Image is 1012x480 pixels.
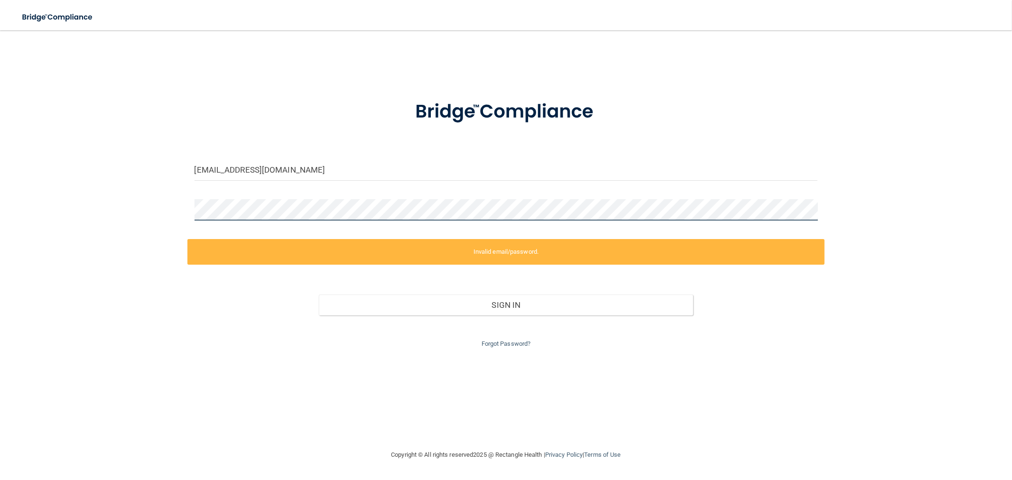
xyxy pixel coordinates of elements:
a: Terms of Use [584,451,621,458]
a: Forgot Password? [482,340,531,347]
div: Copyright © All rights reserved 2025 @ Rectangle Health | | [333,440,679,470]
img: bridge_compliance_login_screen.278c3ca4.svg [14,8,102,27]
label: Invalid email/password. [187,239,825,265]
img: bridge_compliance_login_screen.278c3ca4.svg [396,87,617,137]
button: Sign In [319,295,693,315]
input: Email [195,159,818,181]
a: Privacy Policy [545,451,583,458]
iframe: Drift Widget Chat Controller [849,414,1001,451]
